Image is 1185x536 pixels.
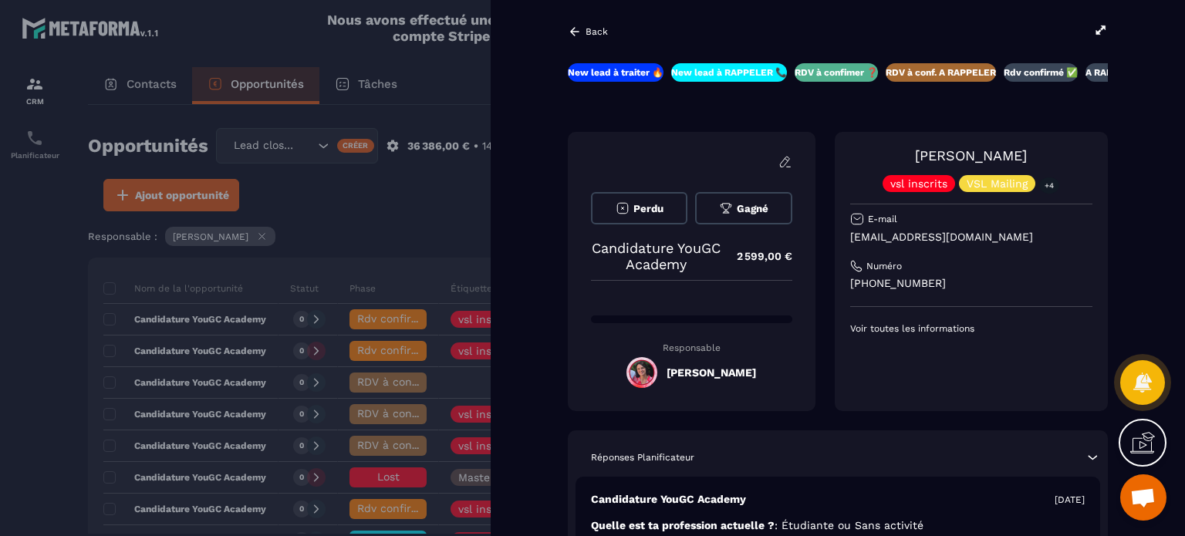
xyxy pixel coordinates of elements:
p: Candidature YouGC Academy [591,240,721,272]
p: Candidature YouGC Academy [591,492,746,507]
p: New lead à RAPPELER 📞 [671,66,787,79]
p: RDV à conf. A RAPPELER [886,66,996,79]
span: Perdu [633,203,663,214]
div: Ouvrir le chat [1120,474,1166,521]
p: Voir toutes les informations [850,322,1092,335]
p: Réponses Planificateur [591,451,694,464]
p: Rdv confirmé ✅ [1004,66,1078,79]
p: Numéro [866,260,902,272]
p: RDV à confimer ❓ [795,66,878,79]
button: Perdu [591,192,687,224]
p: [DATE] [1055,494,1085,506]
p: Quelle est ta profession actuelle ? [591,518,1085,533]
p: Back [586,26,608,37]
p: [PHONE_NUMBER] [850,276,1092,291]
button: Gagné [695,192,792,224]
p: 2 599,00 € [721,241,792,271]
p: Responsable [591,342,792,353]
p: E-mail [868,213,897,225]
p: vsl inscrits [890,178,947,189]
span: : Étudiante ou Sans activité [775,519,923,531]
p: [EMAIL_ADDRESS][DOMAIN_NAME] [850,230,1092,244]
a: [PERSON_NAME] [915,147,1027,163]
h5: [PERSON_NAME] [667,366,756,379]
p: VSL Mailing [967,178,1028,189]
p: +4 [1039,177,1059,194]
span: Gagné [737,203,768,214]
p: New lead à traiter 🔥 [568,66,663,79]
